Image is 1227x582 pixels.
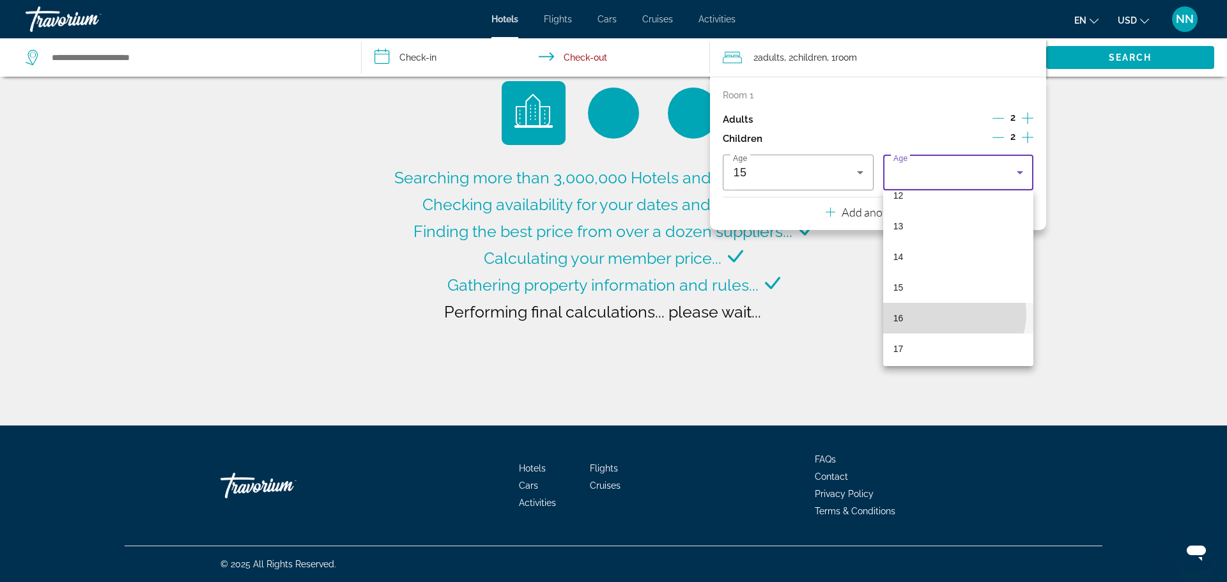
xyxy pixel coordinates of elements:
[883,180,1033,211] mat-option: 12 years old
[883,211,1033,241] mat-option: 13 years old
[893,310,904,326] span: 16
[893,280,904,295] span: 15
[883,272,1033,303] mat-option: 15 years old
[1176,531,1217,572] iframe: Кнопка запуска окна обмена сообщениями
[893,341,904,356] span: 17
[883,333,1033,364] mat-option: 17 years old
[893,249,904,264] span: 14
[893,218,904,234] span: 13
[883,241,1033,272] mat-option: 14 years old
[893,188,904,203] span: 12
[883,303,1033,333] mat-option: 16 years old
